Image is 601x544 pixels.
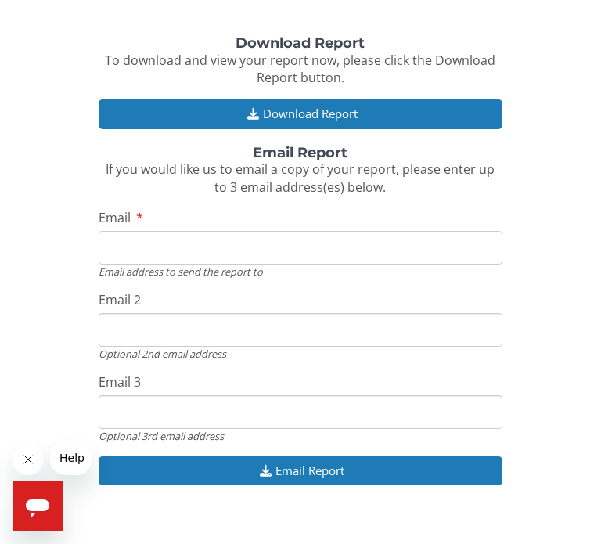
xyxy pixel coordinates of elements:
strong: Download Report [236,34,365,52]
button: Email Report [99,456,503,485]
strong: Email Report [253,144,347,161]
iframe: Button to launch messaging window [13,481,63,531]
span: Email 3 [99,373,141,391]
button: Download Report [99,99,503,128]
div: Optional 3rd email address [99,429,503,443]
span: If you would like us to email a copy of your report, please enter up to 3 email address(es) below. [106,160,495,196]
span: Email [99,209,131,226]
span: Email 2 [99,291,141,308]
iframe: Close message [13,444,44,475]
div: Email address to send the report to [99,265,503,279]
span: To download and view your report now, please click the Download Report button. [105,52,495,87]
div: Optional 2nd email address [99,347,503,361]
iframe: Message from company [50,441,92,475]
